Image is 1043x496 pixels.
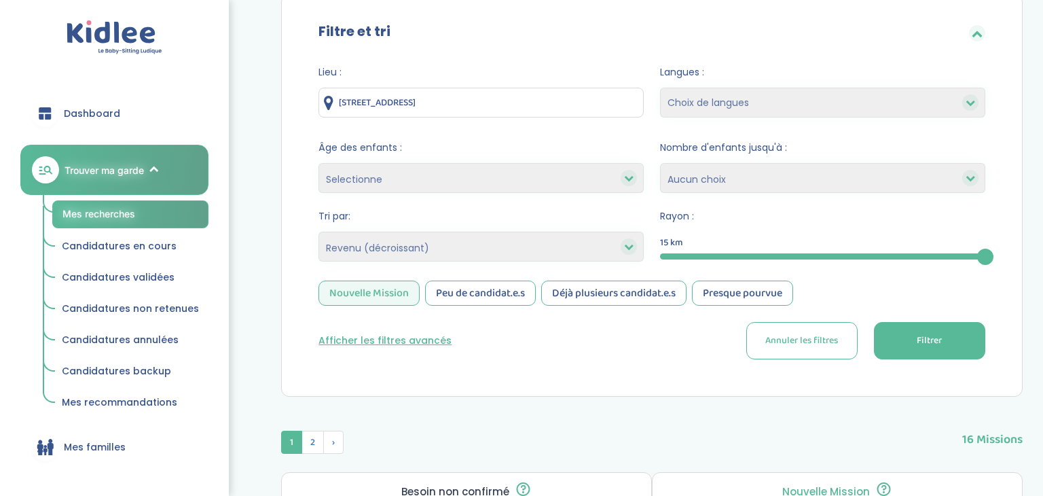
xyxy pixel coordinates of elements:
span: Trouver ma garde [65,163,144,177]
a: Candidatures validées [52,265,208,291]
button: Afficher les filtres avancés [318,334,452,348]
span: Dashboard [64,107,120,121]
div: Peu de candidat.e.s [425,281,536,306]
a: Mes recherches [52,200,208,228]
span: Lieu : [318,65,644,79]
input: Ville ou code postale [318,88,644,118]
span: Nombre d'enfants jusqu'à : [660,141,985,155]
a: Dashboard [20,89,208,138]
a: Candidatures annulées [52,327,208,353]
a: Candidatures backup [52,359,208,385]
span: Candidatures annulées [62,333,179,347]
button: Filtrer [874,322,985,359]
a: Candidatures non retenues [52,296,208,322]
a: Trouver ma garde [20,145,208,195]
a: Candidatures en cours [52,234,208,260]
div: Nouvelle Mission [318,281,420,306]
span: Candidatures backup [62,364,171,378]
span: Annuler les filtres [765,334,838,348]
span: Candidatures en cours [62,239,177,253]
a: Mes familles [20,423,208,472]
span: 15 km [660,236,683,250]
div: Déjà plusieurs candidat.e.s [541,281,687,306]
button: Annuler les filtres [746,322,858,359]
span: Mes recommandations [62,395,177,409]
span: Suivant » [323,431,344,454]
span: Langues : [660,65,985,79]
a: Mes recommandations [52,390,208,416]
img: logo.svg [67,20,162,55]
span: 16 Missions [962,417,1023,449]
span: Candidatures non retenues [62,302,199,315]
span: Mes familles [64,440,126,455]
span: Âge des enfants : [318,141,644,155]
span: Candidatures validées [62,270,175,284]
span: Rayon : [660,209,985,224]
span: Mes recherches [62,208,135,219]
label: Filtre et tri [318,21,390,41]
span: 1 [281,431,302,454]
span: 2 [301,431,324,454]
div: Presque pourvue [692,281,793,306]
span: Filtrer [917,334,942,348]
span: Tri par: [318,209,644,224]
